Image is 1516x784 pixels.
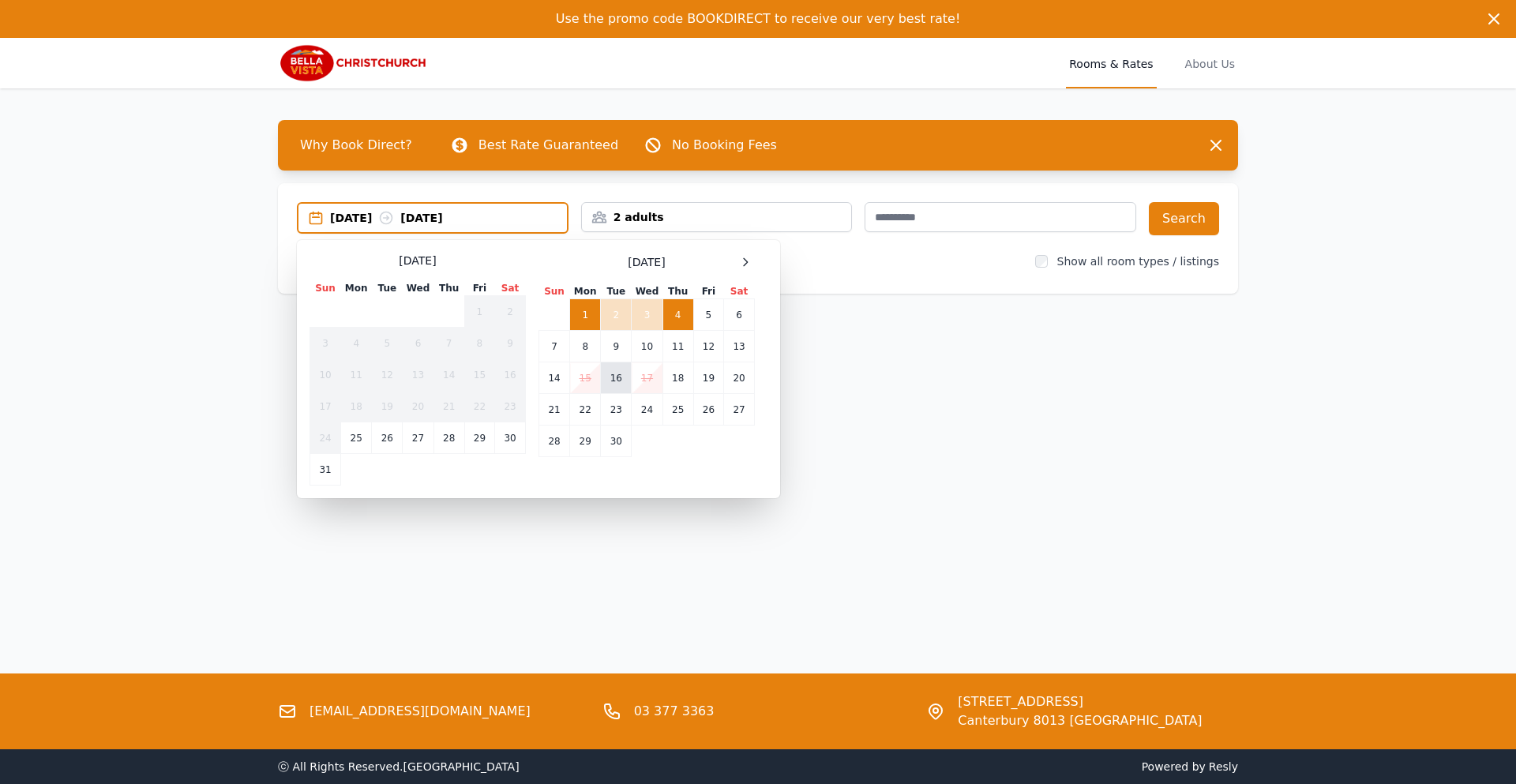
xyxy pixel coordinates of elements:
span: Canterbury 8013 [GEOGRAPHIC_DATA] [958,711,1202,730]
th: Mon [341,281,372,296]
a: Resly [1209,760,1238,773]
td: 2 [601,299,632,331]
td: 24 [310,422,341,454]
td: 20 [403,391,433,422]
td: 5 [693,299,723,331]
td: 21 [539,394,570,426]
td: 1 [464,296,494,328]
td: 14 [539,362,570,394]
span: [DATE] [399,253,436,268]
td: 16 [601,362,632,394]
td: 29 [570,426,601,457]
td: 15 [570,362,601,394]
td: 27 [724,394,755,426]
td: 19 [693,362,723,394]
td: 30 [495,422,526,454]
td: 31 [310,454,341,486]
button: Search [1149,202,1219,235]
div: [DATE] [DATE] [330,210,567,226]
td: 26 [693,394,723,426]
td: 16 [495,359,526,391]
th: Thu [433,281,464,296]
td: 3 [632,299,662,331]
td: 24 [632,394,662,426]
td: 18 [662,362,693,394]
td: 13 [403,359,433,391]
td: 25 [341,422,372,454]
td: 4 [662,299,693,331]
th: Sat [724,284,755,299]
td: 9 [601,331,632,362]
th: Wed [403,281,433,296]
th: Sun [310,281,341,296]
th: Tue [601,284,632,299]
span: Use the promo code BOOKDIRECT to receive our very best rate! [556,11,961,26]
p: Best Rate Guaranteed [478,136,618,155]
td: 27 [403,422,433,454]
td: 17 [310,391,341,422]
th: Thu [662,284,693,299]
td: 3 [310,328,341,359]
td: 11 [341,359,372,391]
th: Sun [539,284,570,299]
td: 6 [403,328,433,359]
span: Why Book Direct? [287,129,425,161]
td: 17 [632,362,662,394]
td: 29 [464,422,494,454]
td: 23 [601,394,632,426]
td: 10 [310,359,341,391]
td: 14 [433,359,464,391]
td: 5 [372,328,403,359]
th: Sat [495,281,526,296]
td: 12 [372,359,403,391]
a: About Us [1182,38,1238,88]
td: 28 [539,426,570,457]
td: 26 [372,422,403,454]
td: 11 [662,331,693,362]
td: 12 [693,331,723,362]
th: Fri [693,284,723,299]
td: 19 [372,391,403,422]
th: Fri [464,281,494,296]
td: 2 [495,296,526,328]
span: [DATE] [628,254,665,270]
a: Rooms & Rates [1066,38,1156,88]
td: 9 [495,328,526,359]
td: 22 [570,394,601,426]
td: 28 [433,422,464,454]
a: [EMAIL_ADDRESS][DOMAIN_NAME] [310,702,531,721]
td: 30 [601,426,632,457]
td: 23 [495,391,526,422]
label: Show all room types / listings [1057,255,1219,268]
td: 7 [539,331,570,362]
td: 6 [724,299,755,331]
td: 22 [464,391,494,422]
span: ⓒ All Rights Reserved. [GEOGRAPHIC_DATA] [278,760,520,773]
td: 20 [724,362,755,394]
p: No Booking Fees [672,136,777,155]
td: 13 [724,331,755,362]
div: 2 adults [582,209,852,225]
td: 10 [632,331,662,362]
th: Mon [570,284,601,299]
td: 8 [464,328,494,359]
th: Tue [372,281,403,296]
td: 7 [433,328,464,359]
td: 1 [570,299,601,331]
td: 4 [341,328,372,359]
span: [STREET_ADDRESS] [958,692,1202,711]
img: Bella Vista Christchurch [278,44,430,82]
td: 21 [433,391,464,422]
span: Powered by [764,759,1238,775]
td: 8 [570,331,601,362]
td: 18 [341,391,372,422]
th: Wed [632,284,662,299]
td: 15 [464,359,494,391]
td: 25 [662,394,693,426]
a: 03 377 3363 [634,702,715,721]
